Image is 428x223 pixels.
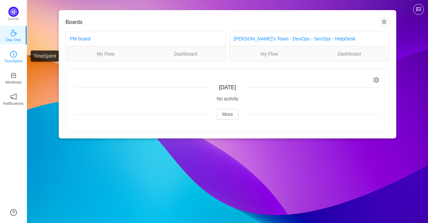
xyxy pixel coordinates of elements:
div: No activity [74,95,381,102]
a: icon: question-circle [10,209,17,216]
i: icon: setting [373,77,379,83]
span: [DATE] [219,85,236,90]
a: My Flow [230,50,309,58]
a: icon: inboxWorkload [10,74,17,81]
button: icon: picture [413,4,424,15]
button: icon: setting [379,17,390,28]
a: Dashboard [310,50,390,58]
a: icon: coffeeDay One [10,32,17,38]
a: PM board [70,36,90,41]
a: icon: notificationNotifications [10,95,17,102]
a: icon: clock-circleTimeSpent [10,53,17,60]
p: Quantify [8,17,19,22]
a: [PERSON_NAME]'s Team - DevOps - SecOps - HelpDesk [234,36,355,41]
i: icon: clock-circle [10,51,17,58]
img: Quantify [8,7,19,17]
a: My Flow [66,50,145,58]
h3: Boards [65,19,379,26]
p: Day One [6,37,21,43]
p: Notifications [3,100,24,106]
a: Dashboard [146,50,226,58]
i: icon: inbox [10,72,17,79]
i: icon: notification [10,93,17,100]
p: Workload [5,79,21,85]
button: More [217,109,238,120]
p: TimeSpent [4,58,23,64]
i: icon: coffee [10,30,17,36]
